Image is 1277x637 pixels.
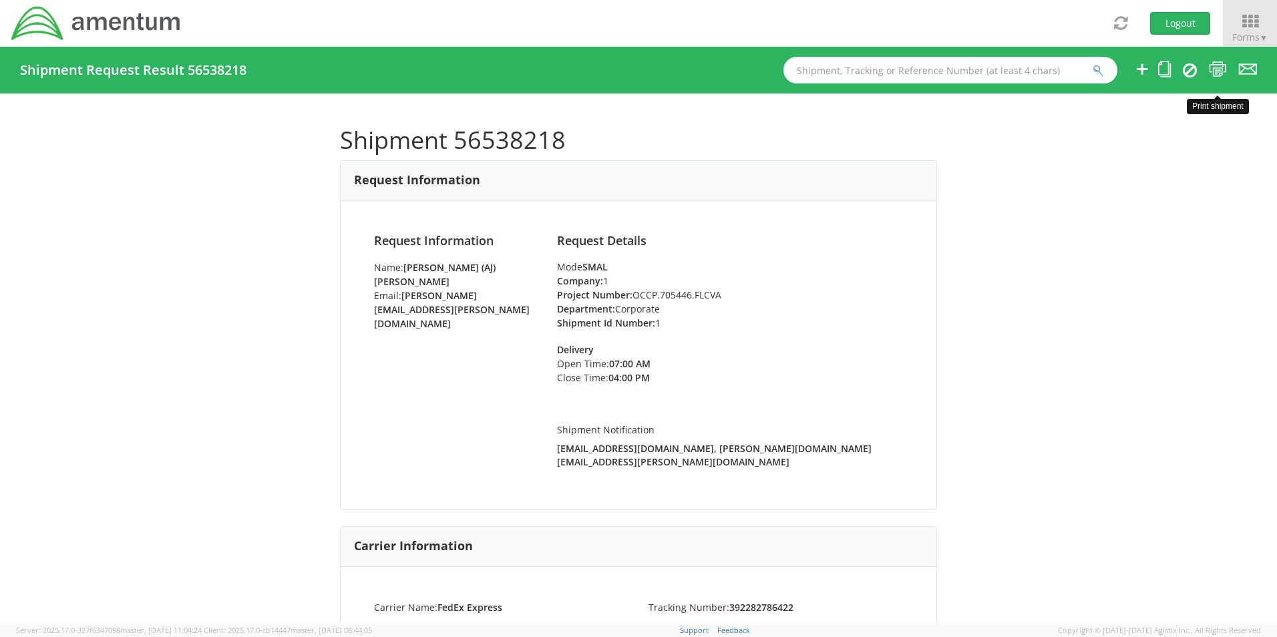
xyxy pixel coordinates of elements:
h4: Request Details [557,234,903,248]
span: Forms [1232,31,1268,43]
strong: 07:00 AM [609,357,651,370]
span: Client: 2025.17.0-cb14447 [204,625,372,635]
span: Copyright © [DATE]-[DATE] Agistix Inc., All Rights Reserved [1058,625,1261,636]
strong: FedEx Express [437,601,502,614]
span: ▼ [1260,32,1268,43]
div: Print shipment [1187,99,1249,114]
strong: Company: [557,274,603,287]
h4: Shipment Request Result 56538218 [20,63,246,77]
li: Corporate [557,302,903,316]
li: OCCP.705446.FLCVA [557,288,903,302]
strong: [PERSON_NAME] (AJ) [PERSON_NAME] [374,261,496,288]
strong: [PERSON_NAME][EMAIL_ADDRESS][PERSON_NAME][DOMAIN_NAME] [374,289,530,330]
strong: Department: [557,302,615,315]
strong: Shipment Id Number: [557,316,655,329]
li: Name: [374,260,537,288]
img: dyn-intl-logo-049831509241104b2a82.png [10,5,182,42]
h4: Request Information [374,234,537,248]
input: Shipment, Tracking or Reference Number (at least 4 chars) [783,57,1117,83]
span: master, [DATE] 08:44:05 [291,625,372,635]
strong: [EMAIL_ADDRESS][DOMAIN_NAME], [PERSON_NAME][DOMAIN_NAME][EMAIL_ADDRESS][PERSON_NAME][DOMAIN_NAME] [557,442,872,468]
strong: 392282786422 [729,601,793,614]
li: Open Time: [557,357,691,371]
button: Logout [1150,12,1210,35]
a: Feedback [717,625,750,635]
h3: Request Information [354,174,480,187]
li: Tracking Number: [638,600,913,614]
strong: SMAL [582,260,608,273]
strong: Project Number: [557,288,632,301]
li: 1 [557,316,903,330]
div: Mode [557,260,903,274]
li: Carrier Name: [364,600,638,614]
strong: 04:00 PM [608,371,650,384]
h1: Shipment 56538218 [340,127,937,154]
li: Email: [374,288,537,331]
span: master, [DATE] 11:04:24 [120,625,202,635]
a: Support [680,625,709,635]
h5: Shipment Notification [557,425,903,435]
strong: Delivery [557,343,594,356]
li: Close Time: [557,371,691,385]
li: 1 [557,274,903,288]
h3: Carrier Information [354,540,473,553]
span: Server: 2025.17.0-327f6347098 [16,625,202,635]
